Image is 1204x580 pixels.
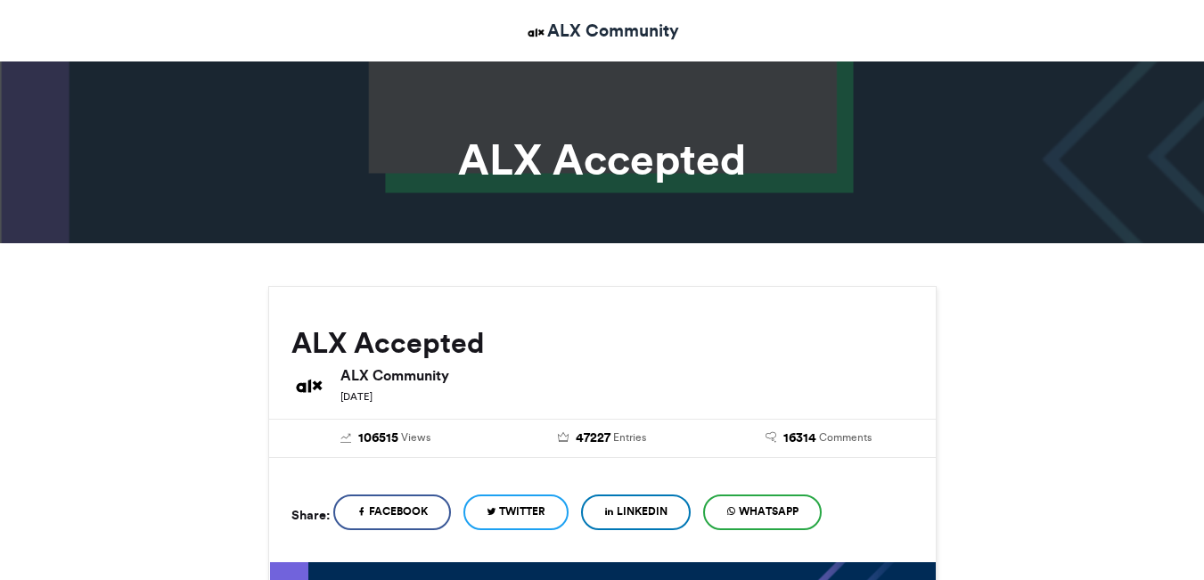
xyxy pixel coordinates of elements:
[525,21,547,44] img: ALX Community
[401,429,430,445] span: Views
[291,327,913,359] h2: ALX Accepted
[576,429,610,448] span: 47227
[340,390,373,403] small: [DATE]
[581,494,691,530] a: LinkedIn
[108,138,1097,181] h1: ALX Accepted
[333,494,451,530] a: Facebook
[291,429,481,448] a: 106515 Views
[463,494,569,530] a: Twitter
[617,503,668,519] span: LinkedIn
[783,429,816,448] span: 16314
[291,503,330,527] h5: Share:
[724,429,913,448] a: 16314 Comments
[358,429,398,448] span: 106515
[340,368,913,382] h6: ALX Community
[525,18,679,44] a: ALX Community
[507,429,697,448] a: 47227 Entries
[739,503,799,519] span: WhatsApp
[819,429,872,445] span: Comments
[613,429,646,445] span: Entries
[291,368,327,404] img: ALX Community
[369,503,428,519] span: Facebook
[703,494,822,530] a: WhatsApp
[499,503,545,519] span: Twitter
